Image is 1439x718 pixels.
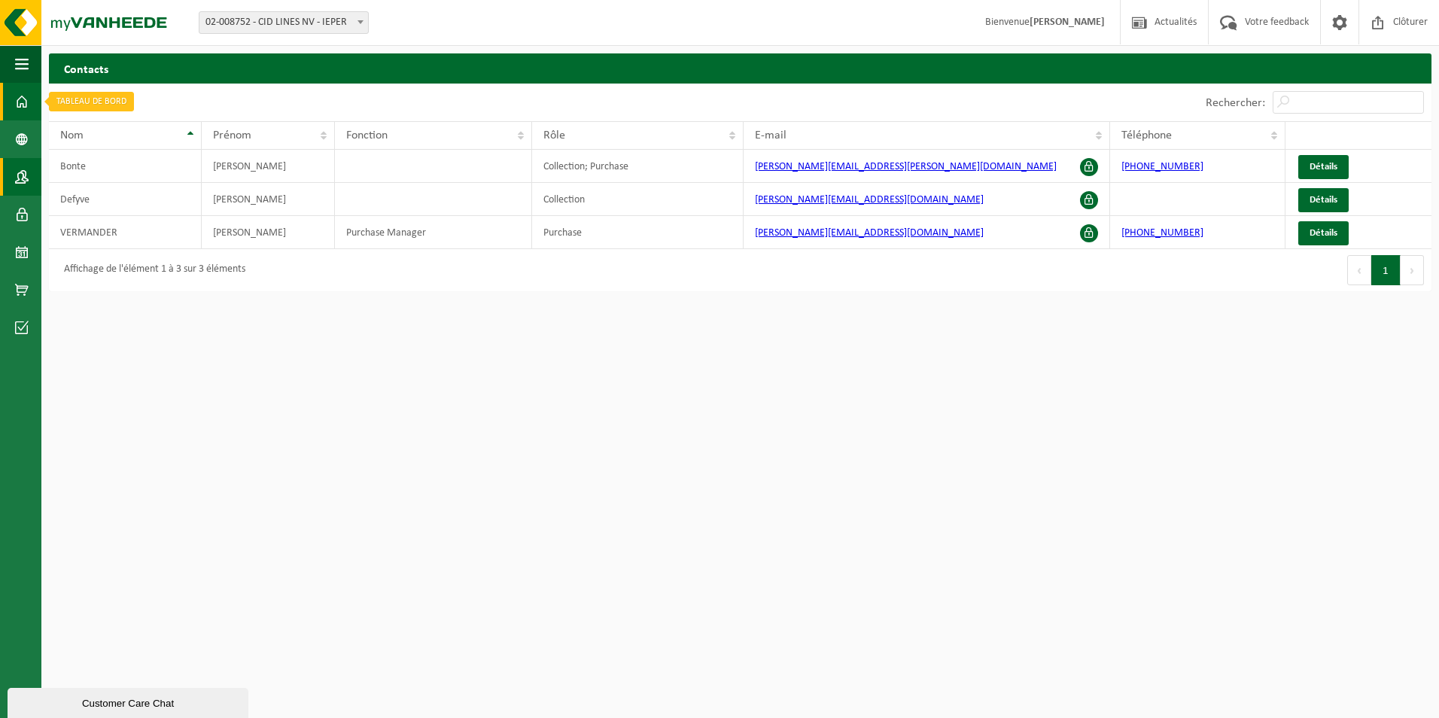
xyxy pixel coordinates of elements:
[49,150,202,183] td: Bonte
[1347,255,1371,285] button: Previous
[1401,255,1424,285] button: Next
[532,183,744,216] td: Collection
[1371,255,1401,285] button: 1
[532,150,744,183] td: Collection; Purchase
[49,183,202,216] td: Defyve
[199,11,369,34] span: 02-008752 - CID LINES NV - IEPER
[335,216,533,249] td: Purchase Manager
[1298,221,1349,245] a: Détails
[755,129,786,141] span: E-mail
[532,216,744,249] td: Purchase
[1298,155,1349,179] a: Détails
[755,161,1057,172] a: [PERSON_NAME][EMAIL_ADDRESS][PERSON_NAME][DOMAIN_NAME]
[755,227,984,239] a: [PERSON_NAME][EMAIL_ADDRESS][DOMAIN_NAME]
[202,183,335,216] td: [PERSON_NAME]
[1310,162,1337,172] span: Détails
[1310,228,1337,238] span: Détails
[1298,188,1349,212] a: Détails
[56,257,245,284] div: Affichage de l'élément 1 à 3 sur 3 éléments
[346,129,388,141] span: Fonction
[1121,129,1172,141] span: Téléphone
[1121,227,1203,239] a: [PHONE_NUMBER]
[1121,161,1203,172] a: [PHONE_NUMBER]
[8,685,251,718] iframe: chat widget
[755,194,984,205] a: [PERSON_NAME][EMAIL_ADDRESS][DOMAIN_NAME]
[1206,97,1265,109] label: Rechercher:
[60,129,84,141] span: Nom
[543,129,565,141] span: Rôle
[213,129,251,141] span: Prénom
[49,53,1431,83] h2: Contacts
[1030,17,1105,28] strong: [PERSON_NAME]
[1310,195,1337,205] span: Détails
[199,12,368,33] span: 02-008752 - CID LINES NV - IEPER
[202,216,335,249] td: [PERSON_NAME]
[49,216,202,249] td: VERMANDER
[202,150,335,183] td: [PERSON_NAME]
